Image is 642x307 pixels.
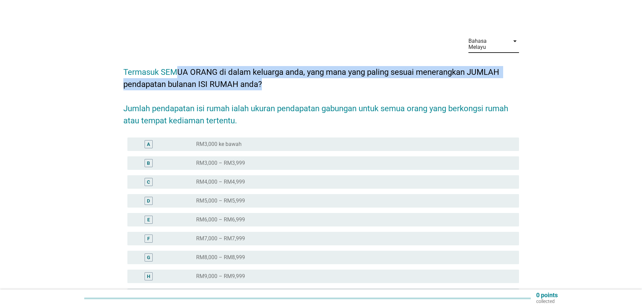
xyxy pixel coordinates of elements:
[147,197,150,205] div: D
[196,160,245,166] label: RM3,000 – RM3,999
[536,298,558,304] p: collected
[196,254,245,261] label: RM8,000 – RM8,999
[196,179,245,185] label: RM4,000 – RM4,999
[536,292,558,298] p: 0 points
[196,197,245,204] label: RM5,000 – RM5,999
[196,216,245,223] label: RM6,000 – RM6,999
[147,141,150,148] div: A
[147,216,150,223] div: E
[123,59,519,127] h2: Termasuk SEMUA ORANG di dalam keluarga anda, yang mana yang paling sesuai menerangkan JUMLAH pend...
[147,179,150,186] div: C
[147,160,150,167] div: B
[147,273,150,280] div: H
[196,273,245,280] label: RM9,000 – RM9,999
[147,254,150,261] div: G
[511,37,519,45] i: arrow_drop_down
[147,235,150,242] div: F
[196,235,245,242] label: RM7,000 – RM7,999
[468,38,506,50] div: Bahasa Melayu
[196,141,242,148] label: RM3,000 ke bawah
